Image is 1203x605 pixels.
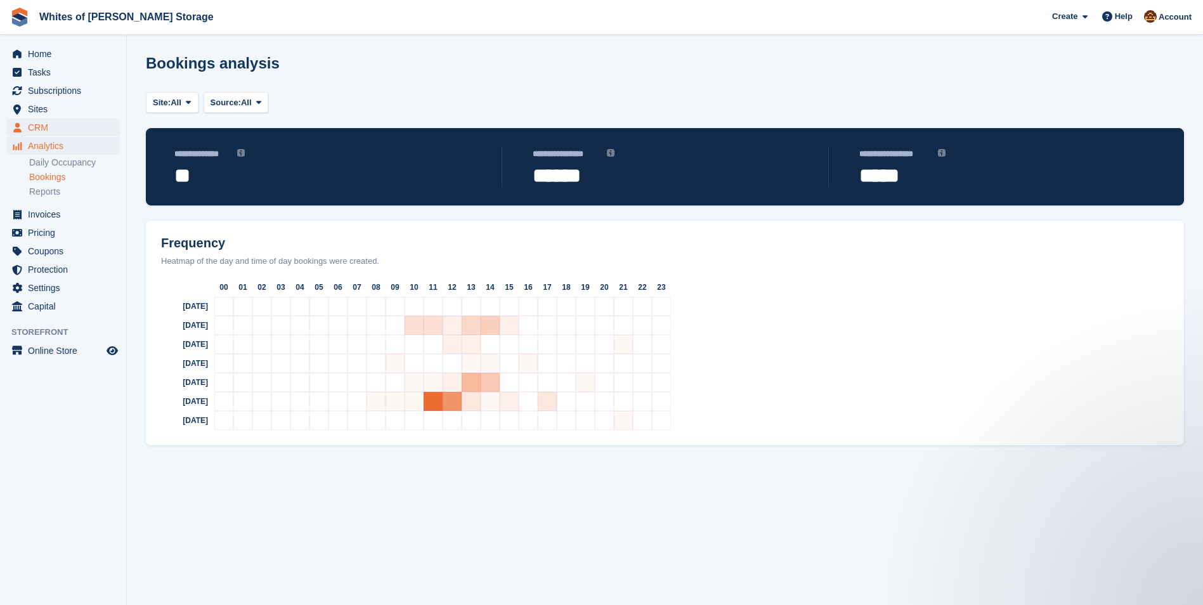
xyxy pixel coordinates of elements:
[151,373,214,392] div: [DATE]
[151,255,1179,268] div: Heatmap of the day and time of day bookings were created.
[252,278,271,297] div: 02
[614,278,633,297] div: 21
[28,297,104,315] span: Capital
[233,278,252,297] div: 01
[576,278,595,297] div: 19
[28,100,104,118] span: Sites
[28,137,104,155] span: Analytics
[28,342,104,360] span: Online Store
[538,278,557,297] div: 17
[28,224,104,242] span: Pricing
[6,63,120,81] a: menu
[443,278,462,297] div: 12
[633,278,652,297] div: 22
[405,278,424,297] div: 10
[1115,10,1133,23] span: Help
[151,354,214,373] div: [DATE]
[938,149,946,157] img: icon-info-grey-7440780725fd019a000dd9b08b2336e03edf1995a4989e88bcd33f0948082b44.svg
[6,342,120,360] a: menu
[28,63,104,81] span: Tasks
[151,392,214,411] div: [DATE]
[6,137,120,155] a: menu
[6,100,120,118] a: menu
[171,96,181,109] span: All
[481,278,500,297] div: 14
[519,278,538,297] div: 16
[6,119,120,136] a: menu
[652,278,671,297] div: 23
[151,297,214,316] div: [DATE]
[10,8,29,27] img: stora-icon-8386f47178a22dfd0bd8f6a31ec36ba5ce8667c1dd55bd0f319d3a0aa187defe.svg
[11,326,126,339] span: Storefront
[151,411,214,430] div: [DATE]
[6,82,120,100] a: menu
[462,278,481,297] div: 13
[151,236,1179,250] h2: Frequency
[214,278,233,297] div: 00
[237,149,245,157] img: icon-info-grey-7440780725fd019a000dd9b08b2336e03edf1995a4989e88bcd33f0948082b44.svg
[28,261,104,278] span: Protection
[348,278,367,297] div: 07
[146,92,198,113] button: Site: All
[6,279,120,297] a: menu
[29,171,120,183] a: Bookings
[424,278,443,297] div: 11
[241,96,252,109] span: All
[607,149,615,157] img: icon-info-grey-7440780725fd019a000dd9b08b2336e03edf1995a4989e88bcd33f0948082b44.svg
[29,157,120,169] a: Daily Occupancy
[1159,11,1192,23] span: Account
[6,242,120,260] a: menu
[309,278,328,297] div: 05
[290,278,309,297] div: 04
[28,119,104,136] span: CRM
[146,55,280,72] h1: Bookings analysis
[28,242,104,260] span: Coupons
[328,278,348,297] div: 06
[28,279,104,297] span: Settings
[6,45,120,63] a: menu
[29,186,120,198] a: Reports
[34,6,219,27] a: Whites of [PERSON_NAME] Storage
[6,205,120,223] a: menu
[204,92,269,113] button: Source: All
[271,278,290,297] div: 03
[105,343,120,358] a: Preview store
[1144,10,1157,23] img: Eddie White
[28,82,104,100] span: Subscriptions
[500,278,519,297] div: 15
[153,96,171,109] span: Site:
[386,278,405,297] div: 09
[151,335,214,354] div: [DATE]
[595,278,614,297] div: 20
[6,224,120,242] a: menu
[6,261,120,278] a: menu
[1052,10,1077,23] span: Create
[28,45,104,63] span: Home
[557,278,576,297] div: 18
[6,297,120,315] a: menu
[151,316,214,335] div: [DATE]
[367,278,386,297] div: 08
[28,205,104,223] span: Invoices
[211,96,241,109] span: Source:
